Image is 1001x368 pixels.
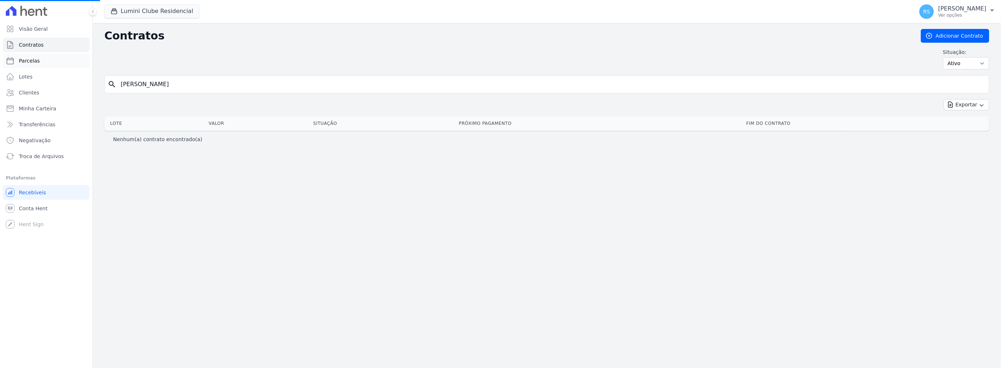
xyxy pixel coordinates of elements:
[744,116,990,131] th: Fim do Contrato
[19,205,47,212] span: Conta Hent
[456,116,743,131] th: Próximo Pagamento
[19,73,33,80] span: Lotes
[19,41,43,48] span: Contratos
[19,153,64,160] span: Troca de Arquivos
[104,29,909,42] h2: Contratos
[19,57,40,64] span: Parcelas
[3,149,90,164] a: Troca de Arquivos
[3,54,90,68] a: Parcelas
[104,4,199,18] button: Lumini Clube Residencial
[3,85,90,100] a: Clientes
[938,5,987,12] p: [PERSON_NAME]
[310,116,456,131] th: Situação
[6,174,87,182] div: Plataformas
[3,38,90,52] a: Contratos
[944,99,989,110] button: Exportar
[3,185,90,200] a: Recebíveis
[3,201,90,216] a: Conta Hent
[19,89,39,96] span: Clientes
[938,12,987,18] p: Ver opções
[108,80,116,89] i: search
[19,105,56,112] span: Minha Carteira
[19,25,48,33] span: Visão Geral
[116,77,986,92] input: Buscar por nome do lote
[206,116,310,131] th: Valor
[19,137,51,144] span: Negativação
[3,133,90,148] a: Negativação
[113,136,202,143] p: Nenhum(a) contrato encontrado(a)
[19,121,55,128] span: Transferências
[923,9,930,14] span: RS
[19,189,46,196] span: Recebíveis
[3,22,90,36] a: Visão Geral
[3,69,90,84] a: Lotes
[3,101,90,116] a: Minha Carteira
[3,117,90,132] a: Transferências
[104,116,206,131] th: Lote
[914,1,1001,22] button: RS [PERSON_NAME] Ver opções
[921,29,989,43] a: Adicionar Contrato
[943,48,989,56] label: Situação:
